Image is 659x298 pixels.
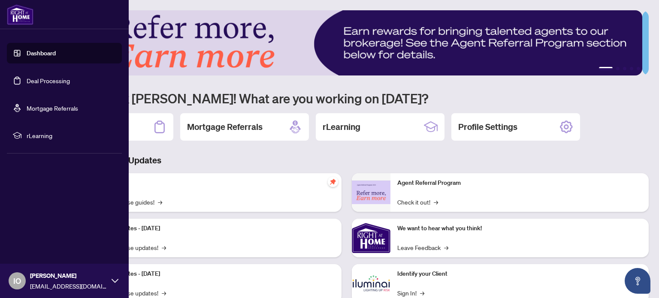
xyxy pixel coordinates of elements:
a: Leave Feedback→ [397,243,448,252]
h2: Profile Settings [458,121,517,133]
img: Slide 0 [45,10,642,75]
p: Platform Updates - [DATE] [90,269,335,279]
button: 1 [599,67,613,70]
a: Dashboard [27,49,56,57]
span: → [444,243,448,252]
p: Identify your Client [397,269,642,279]
button: 2 [616,67,620,70]
p: Platform Updates - [DATE] [90,224,335,233]
span: → [162,243,166,252]
img: Agent Referral Program [352,181,390,204]
p: Self-Help [90,178,335,188]
span: pushpin [328,177,338,187]
a: Mortgage Referrals [27,104,78,112]
a: Sign In!→ [397,288,424,298]
img: We want to hear what you think! [352,219,390,257]
span: → [420,288,424,298]
span: [PERSON_NAME] [30,271,107,280]
p: We want to hear what you think! [397,224,642,233]
button: 5 [637,67,640,70]
button: 3 [623,67,626,70]
h3: Brokerage & Industry Updates [45,154,649,166]
h2: Mortgage Referrals [187,121,263,133]
button: Open asap [625,268,650,294]
a: Check it out!→ [397,197,438,207]
p: Agent Referral Program [397,178,642,188]
a: Deal Processing [27,77,70,84]
span: rLearning [27,131,116,140]
span: → [434,197,438,207]
h1: Welcome back [PERSON_NAME]! What are you working on [DATE]? [45,90,649,106]
span: → [162,288,166,298]
span: [EMAIL_ADDRESS][DOMAIN_NAME] [30,281,107,291]
span: → [158,197,162,207]
button: 4 [630,67,633,70]
span: IO [13,275,21,287]
h2: rLearning [323,121,360,133]
img: logo [7,4,33,25]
